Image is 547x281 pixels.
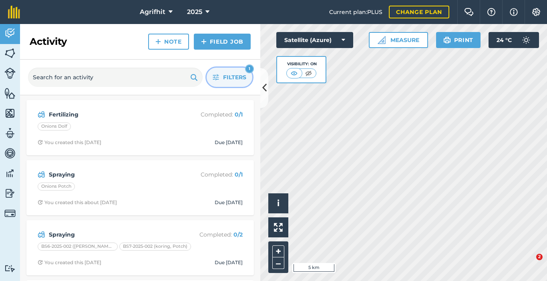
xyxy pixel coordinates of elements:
button: Print [436,32,481,48]
span: 2 [536,254,543,260]
img: svg+xml;base64,PD94bWwgdmVyc2lvbj0iMS4wIiBlbmNvZGluZz0idXRmLTgiPz4KPCEtLSBHZW5lcmF0b3I6IEFkb2JlIE... [4,167,16,179]
img: Two speech bubbles overlapping with the left bubble in the forefront [464,8,474,16]
a: FertilizingCompleted: 0/1Onions DolfClock with arrow pointing clockwiseYou created this [DATE]Due... [31,105,249,151]
img: svg+xml;base64,PD94bWwgdmVyc2lvbj0iMS4wIiBlbmNvZGluZz0idXRmLTgiPz4KPCEtLSBHZW5lcmF0b3I6IEFkb2JlIE... [4,187,16,199]
iframe: Intercom live chat [520,254,539,273]
strong: 0 / 1 [235,171,243,178]
div: Due [DATE] [215,139,243,146]
div: You created this [DATE] [38,259,101,266]
img: svg+xml;base64,PD94bWwgdmVyc2lvbj0iMS4wIiBlbmNvZGluZz0idXRmLTgiPz4KPCEtLSBHZW5lcmF0b3I6IEFkb2JlIE... [38,230,45,239]
img: svg+xml;base64,PD94bWwgdmVyc2lvbj0iMS4wIiBlbmNvZGluZz0idXRmLTgiPz4KPCEtLSBHZW5lcmF0b3I6IEFkb2JlIE... [4,68,16,79]
div: BS7-2025-002 (koring, Potch) [119,243,191,251]
button: 24 °C [489,32,539,48]
img: A question mark icon [487,8,496,16]
div: Due [DATE] [215,259,243,266]
strong: Spraying [49,230,176,239]
img: svg+xml;base64,PHN2ZyB4bWxucz0iaHR0cDovL3d3dy53My5vcmcvMjAwMC9zdmciIHdpZHRoPSIxOSIgaGVpZ2h0PSIyNC... [443,35,451,45]
a: Change plan [389,6,449,18]
img: svg+xml;base64,PHN2ZyB4bWxucz0iaHR0cDovL3d3dy53My5vcmcvMjAwMC9zdmciIHdpZHRoPSI1NiIgaGVpZ2h0PSI2MC... [4,87,16,99]
a: SprayingCompleted: 0/2BS6-2025-002 ([PERSON_NAME])BS7-2025-002 (koring, Potch)Clock with arrow po... [31,225,249,271]
img: svg+xml;base64,PHN2ZyB4bWxucz0iaHR0cDovL3d3dy53My5vcmcvMjAwMC9zdmciIHdpZHRoPSIxOSIgaGVpZ2h0PSIyNC... [190,72,198,82]
a: SprayingCompleted: 0/1Onions PotchClock with arrow pointing clockwiseYou created this about [DATE... [31,165,249,211]
button: Filters [207,68,252,87]
img: svg+xml;base64,PHN2ZyB4bWxucz0iaHR0cDovL3d3dy53My5vcmcvMjAwMC9zdmciIHdpZHRoPSI1MCIgaGVpZ2h0PSI0MC... [304,69,314,77]
img: svg+xml;base64,PHN2ZyB4bWxucz0iaHR0cDovL3d3dy53My5vcmcvMjAwMC9zdmciIHdpZHRoPSIxNyIgaGVpZ2h0PSIxNy... [510,7,518,17]
span: 2025 [187,7,202,17]
img: svg+xml;base64,PD94bWwgdmVyc2lvbj0iMS4wIiBlbmNvZGluZz0idXRmLTgiPz4KPCEtLSBHZW5lcmF0b3I6IEFkb2JlIE... [4,27,16,39]
img: svg+xml;base64,PHN2ZyB4bWxucz0iaHR0cDovL3d3dy53My5vcmcvMjAwMC9zdmciIHdpZHRoPSI1MCIgaGVpZ2h0PSI0MC... [289,69,299,77]
div: Visibility: On [286,61,317,67]
strong: 0 / 1 [235,111,243,118]
a: Field Job [194,34,251,50]
img: svg+xml;base64,PHN2ZyB4bWxucz0iaHR0cDovL3d3dy53My5vcmcvMjAwMC9zdmciIHdpZHRoPSIxNCIgaGVpZ2h0PSIyNC... [201,37,207,46]
button: i [268,193,288,213]
p: Completed : [179,170,243,179]
img: Ruler icon [378,36,386,44]
img: svg+xml;base64,PD94bWwgdmVyc2lvbj0iMS4wIiBlbmNvZGluZz0idXRmLTgiPz4KPCEtLSBHZW5lcmF0b3I6IEFkb2JlIE... [38,110,45,119]
div: 1 [245,64,254,73]
img: svg+xml;base64,PHN2ZyB4bWxucz0iaHR0cDovL3d3dy53My5vcmcvMjAwMC9zdmciIHdpZHRoPSI1NiIgaGVpZ2h0PSI2MC... [4,107,16,119]
button: Measure [369,32,428,48]
img: Clock with arrow pointing clockwise [38,140,43,145]
span: Agrifhit [140,7,165,17]
img: svg+xml;base64,PD94bWwgdmVyc2lvbj0iMS4wIiBlbmNvZGluZz0idXRmLTgiPz4KPCEtLSBHZW5lcmF0b3I6IEFkb2JlIE... [4,208,16,219]
input: Search for an activity [28,68,203,87]
strong: Spraying [49,170,176,179]
span: Filters [223,73,246,82]
button: Satellite (Azure) [276,32,353,48]
img: svg+xml;base64,PD94bWwgdmVyc2lvbj0iMS4wIiBlbmNvZGluZz0idXRmLTgiPz4KPCEtLSBHZW5lcmF0b3I6IEFkb2JlIE... [4,127,16,139]
div: Due [DATE] [215,199,243,206]
div: Onions Potch [38,183,75,191]
img: Four arrows, one pointing top left, one top right, one bottom right and the last bottom left [274,223,283,232]
div: Onions Dolf [38,122,71,130]
img: svg+xml;base64,PHN2ZyB4bWxucz0iaHR0cDovL3d3dy53My5vcmcvMjAwMC9zdmciIHdpZHRoPSI1NiIgaGVpZ2h0PSI2MC... [4,47,16,59]
img: Clock with arrow pointing clockwise [38,200,43,205]
span: 24 ° C [497,32,512,48]
div: You created this about [DATE] [38,199,117,206]
p: Completed : [179,230,243,239]
img: svg+xml;base64,PHN2ZyB4bWxucz0iaHR0cDovL3d3dy53My5vcmcvMjAwMC9zdmciIHdpZHRoPSIxNCIgaGVpZ2h0PSIyNC... [155,37,161,46]
img: svg+xml;base64,PD94bWwgdmVyc2lvbj0iMS4wIiBlbmNvZGluZz0idXRmLTgiPz4KPCEtLSBHZW5lcmF0b3I6IEFkb2JlIE... [518,32,534,48]
a: Note [148,34,189,50]
div: You created this [DATE] [38,139,101,146]
span: Current plan : PLUS [329,8,382,16]
span: i [277,198,280,208]
img: A cog icon [531,8,541,16]
div: BS6-2025-002 ([PERSON_NAME]) [38,243,118,251]
h2: Activity [30,35,67,48]
p: Completed : [179,110,243,119]
img: svg+xml;base64,PD94bWwgdmVyc2lvbj0iMS4wIiBlbmNvZGluZz0idXRmLTgiPz4KPCEtLSBHZW5lcmF0b3I6IEFkb2JlIE... [4,265,16,272]
button: – [272,257,284,269]
img: svg+xml;base64,PD94bWwgdmVyc2lvbj0iMS4wIiBlbmNvZGluZz0idXRmLTgiPz4KPCEtLSBHZW5lcmF0b3I6IEFkb2JlIE... [38,170,45,179]
strong: Fertilizing [49,110,176,119]
img: svg+xml;base64,PD94bWwgdmVyc2lvbj0iMS4wIiBlbmNvZGluZz0idXRmLTgiPz4KPCEtLSBHZW5lcmF0b3I6IEFkb2JlIE... [4,147,16,159]
strong: 0 / 2 [233,231,243,238]
button: + [272,245,284,257]
img: Clock with arrow pointing clockwise [38,260,43,265]
img: fieldmargin Logo [8,6,20,18]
